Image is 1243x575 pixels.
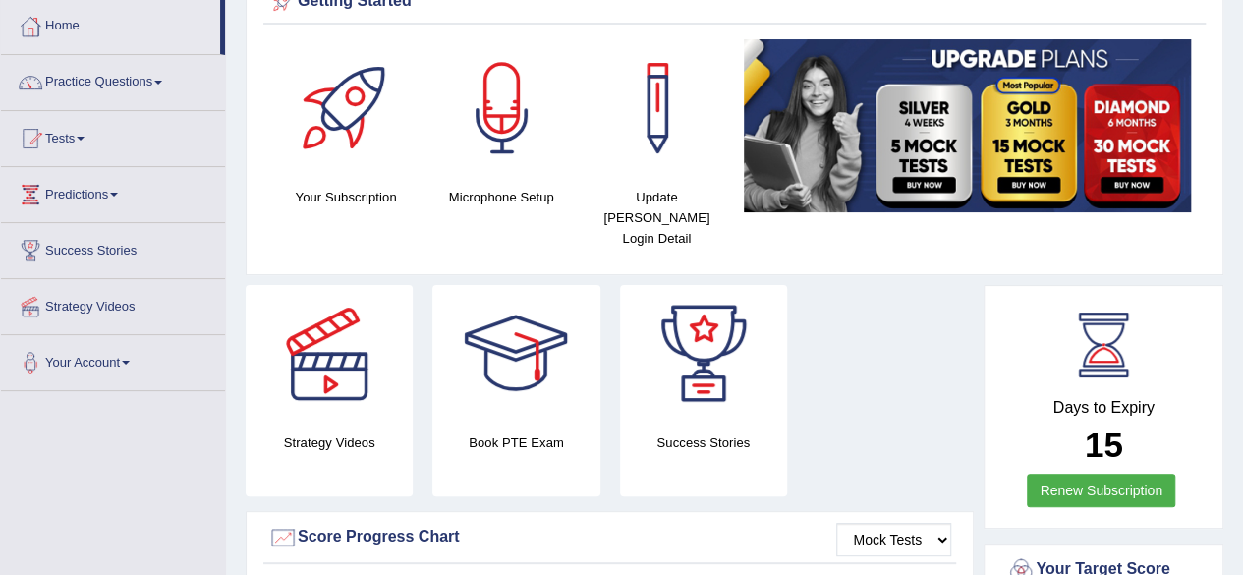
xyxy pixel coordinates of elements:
[268,523,951,552] div: Score Progress Chart
[1,111,225,160] a: Tests
[432,432,599,453] h4: Book PTE Exam
[1085,426,1123,464] b: 15
[1027,474,1175,507] a: Renew Subscription
[589,187,724,249] h4: Update [PERSON_NAME] Login Detail
[1,167,225,216] a: Predictions
[744,39,1191,212] img: small5.jpg
[1,223,225,272] a: Success Stories
[246,432,413,453] h4: Strategy Videos
[278,187,414,207] h4: Your Subscription
[1006,399,1201,417] h4: Days to Expiry
[433,187,569,207] h4: Microphone Setup
[620,432,787,453] h4: Success Stories
[1,279,225,328] a: Strategy Videos
[1,335,225,384] a: Your Account
[1,55,225,104] a: Practice Questions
